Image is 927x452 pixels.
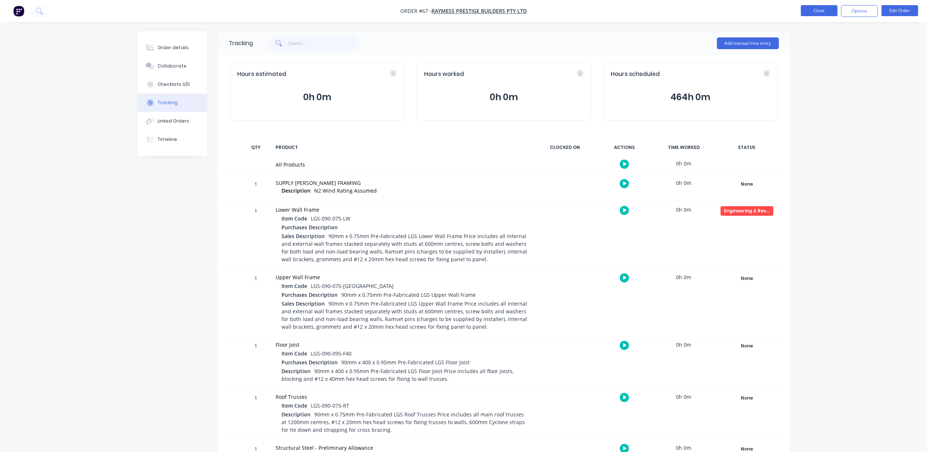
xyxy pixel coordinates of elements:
[597,140,652,155] div: ACTIONS
[721,206,773,216] div: Engineering & Review
[311,282,394,289] span: LGS-090-075-[GEOGRAPHIC_DATA]
[431,8,527,15] a: Raymess Prestige Builders Pty Ltd
[424,70,464,79] span: Hours worked
[137,130,207,149] button: Timeline
[720,341,774,351] button: None
[656,155,711,172] div: 0h 0m
[611,90,770,104] button: 464h 0m
[720,206,774,216] button: Engineering & Review
[245,270,267,336] div: 1
[656,140,711,155] div: TIME WORKED
[656,269,711,285] div: 0h 0m
[656,175,711,191] div: 0h 0m
[158,81,190,88] div: Checklists 0/0
[245,390,267,439] div: 1
[282,368,514,382] span: 90mm x 400 x 0.95mm Pre-Fabricated LGS Floor Joist Price includes all floor joists, blocking and ...
[342,291,476,298] span: 90mm x 0.75mm Pre-Fabricated LGS Upper Wall Frame
[282,215,308,222] span: Item Code
[311,350,352,357] span: LGS-090-095-F40
[276,341,529,349] div: Floor Joist
[656,336,711,353] div: 0h 0m
[282,358,338,366] span: Purchases Description
[720,179,774,189] button: None
[282,233,527,263] span: 90mm x 0.75mm Pre-Fabricated LGS Lower Wall Frame Price includes all internal and external wall f...
[245,203,267,269] div: 1
[158,44,189,51] div: Order details
[721,393,773,403] div: None
[276,161,529,168] div: All Products
[282,300,325,307] span: Sales Description
[288,36,360,51] input: Search...
[229,39,253,48] div: Tracking
[158,99,178,106] div: Tracking
[656,389,711,405] div: 0h 0m
[841,5,878,17] button: Options
[311,402,350,409] span: LGS-090-075-RT
[245,338,267,388] div: 1
[137,94,207,112] button: Tracking
[137,75,207,94] button: Checklists 0/0
[276,206,529,214] div: Lower Wall Frame
[158,63,187,69] div: Collaborate
[158,136,177,143] div: Timeline
[282,187,311,194] span: Description
[720,393,774,403] button: None
[245,140,267,155] div: QTY
[276,444,529,452] div: Structural Steel - Preliminary Allowance
[342,359,470,366] span: 90mm x 400 x 0.95mm Pre-Fabricated LGS Floor Joist
[137,39,207,57] button: Order details
[311,215,351,222] span: LGS-090-075-LW
[656,201,711,218] div: 0h 0m
[424,90,584,104] button: 0h 0m
[282,411,311,418] span: Description
[137,112,207,130] button: Linked Orders
[882,5,918,16] button: Edit Order
[314,187,377,194] span: N2 Wind Rating Assumed
[282,300,527,330] span: 90mm x 0.75mm Pre-Fabricated LGS Upper Wall Frame Price includes all internal and external wall f...
[245,176,267,201] div: 1
[400,8,431,15] span: Order #67 -
[801,5,838,16] button: Close
[158,118,189,124] div: Linked Orders
[611,70,660,79] span: Hours scheduled
[717,37,779,49] button: Add manual time entry
[282,232,325,240] span: Sales Description
[721,341,773,351] div: None
[721,274,773,283] div: None
[137,57,207,75] button: Collaborate
[276,179,529,187] div: SUPPLY [PERSON_NAME] FRAMING
[720,273,774,284] button: None
[282,223,338,231] span: Purchases Description
[238,70,287,79] span: Hours estimated
[282,291,338,299] span: Purchases Description
[282,402,308,409] span: Item Code
[276,273,529,281] div: Upper Wall Frame
[282,367,311,375] span: Description
[276,393,529,401] div: Roof Trusses
[282,282,308,290] span: Item Code
[716,140,778,155] div: STATUS
[721,179,773,189] div: None
[13,6,24,17] img: Factory
[282,350,308,357] span: Item Code
[272,140,533,155] div: PRODUCT
[282,411,525,433] span: 90mm x 0.75mm Pre-Fabricated LGS Roof Trusses Price includes all main roof trusses at 1200mm cent...
[538,140,593,155] div: CLOCKED ON
[238,90,397,104] button: 0h 0m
